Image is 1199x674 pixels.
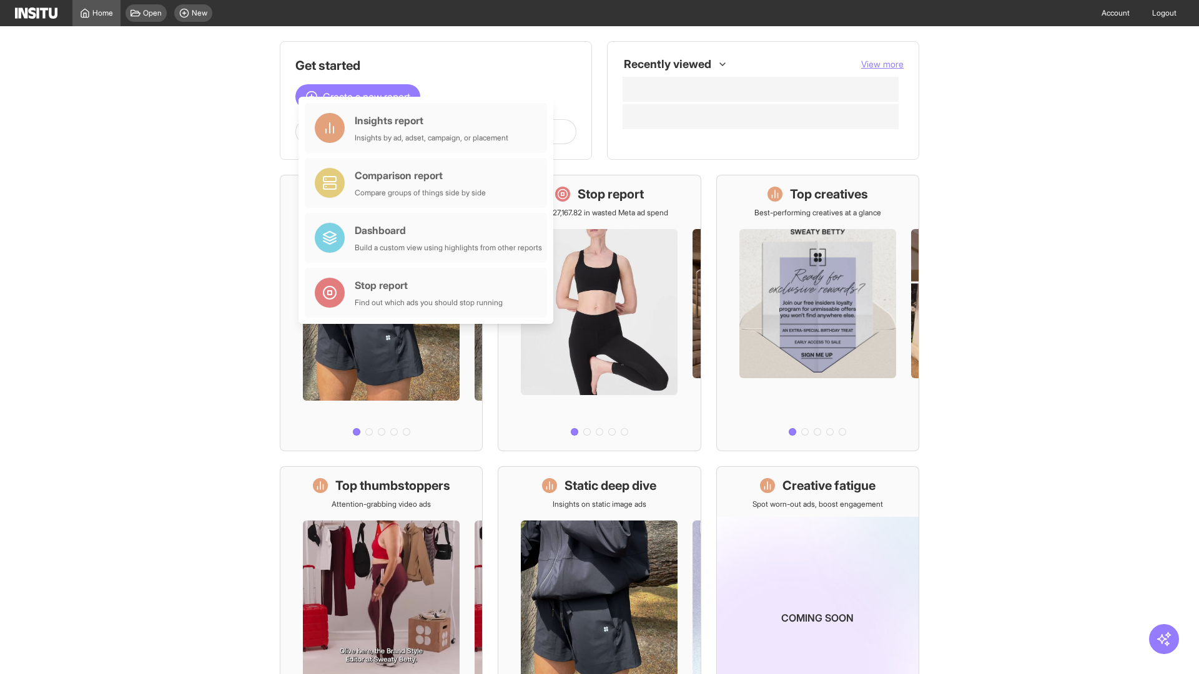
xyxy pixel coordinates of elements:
h1: Top creatives [790,185,868,203]
button: Create a new report [295,84,420,109]
span: Home [92,8,113,18]
a: Stop reportSave £27,167.82 in wasted Meta ad spend [498,175,701,451]
span: Open [143,8,162,18]
img: Logo [15,7,57,19]
div: Insights by ad, adset, campaign, or placement [355,133,508,143]
p: Insights on static image ads [553,499,646,509]
p: Best-performing creatives at a glance [754,208,881,218]
a: What's live nowSee all active ads instantly [280,175,483,451]
span: Create a new report [323,89,410,104]
p: Attention-grabbing video ads [332,499,431,509]
div: Stop report [355,278,503,293]
div: Compare groups of things side by side [355,188,486,198]
div: Insights report [355,113,508,128]
a: Top creativesBest-performing creatives at a glance [716,175,919,451]
div: Comparison report [355,168,486,183]
h1: Top thumbstoppers [335,477,450,494]
h1: Get started [295,57,576,74]
span: New [192,8,207,18]
button: View more [861,58,904,71]
h1: Static deep dive [565,477,656,494]
h1: Stop report [578,185,644,203]
p: Save £27,167.82 in wasted Meta ad spend [530,208,668,218]
div: Find out which ads you should stop running [355,298,503,308]
div: Dashboard [355,223,542,238]
div: Build a custom view using highlights from other reports [355,243,542,253]
span: View more [861,59,904,69]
